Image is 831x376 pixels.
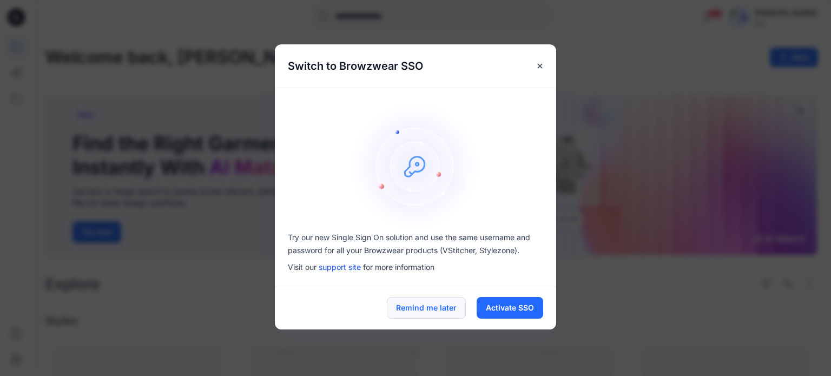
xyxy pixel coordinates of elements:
[319,262,361,272] a: support site
[288,261,543,273] p: Visit our for more information
[477,297,543,319] button: Activate SSO
[387,297,466,319] button: Remind me later
[275,44,436,88] h5: Switch to Browzwear SSO
[288,231,543,257] p: Try our new Single Sign On solution and use the same username and password for all your Browzwear...
[351,101,480,231] img: onboarding-sz2.1ef2cb9c.svg
[530,56,550,76] button: Close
